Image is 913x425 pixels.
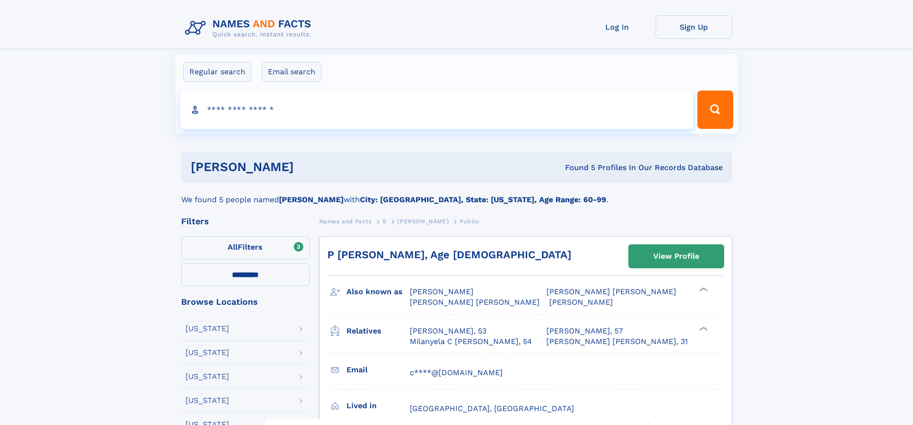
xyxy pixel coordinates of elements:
div: Filters [181,217,310,226]
a: [PERSON_NAME], 53 [410,326,486,336]
a: S [382,215,387,227]
span: Publio [460,218,479,225]
a: Sign Up [656,15,732,39]
div: View Profile [653,245,699,267]
h1: [PERSON_NAME] [191,161,429,173]
div: ❯ [697,325,708,332]
h3: Relatives [347,323,410,339]
div: ❯ [697,287,708,293]
div: [US_STATE] [185,373,229,380]
span: [PERSON_NAME] [410,287,474,296]
label: Filters [181,236,310,259]
a: View Profile [629,245,724,268]
h3: Also known as [347,284,410,300]
a: [PERSON_NAME] [397,215,449,227]
img: Logo Names and Facts [181,15,319,41]
div: [US_STATE] [185,325,229,333]
a: Log In [579,15,656,39]
div: Found 5 Profiles In Our Records Database [429,162,723,173]
div: [US_STATE] [185,349,229,356]
a: [PERSON_NAME], 57 [546,326,623,336]
b: [PERSON_NAME] [279,195,344,204]
span: All [228,242,238,252]
span: [PERSON_NAME] [397,218,449,225]
span: [PERSON_NAME] [549,298,613,307]
span: [PERSON_NAME] [PERSON_NAME] [410,298,540,307]
a: Names and Facts [319,215,372,227]
label: Email search [262,62,322,82]
a: P [PERSON_NAME], Age [DEMOGRAPHIC_DATA] [327,249,571,261]
b: City: [GEOGRAPHIC_DATA], State: [US_STATE], Age Range: 60-99 [360,195,606,204]
div: Browse Locations [181,298,310,306]
h3: Email [347,362,410,378]
div: [US_STATE] [185,397,229,404]
a: [PERSON_NAME] [PERSON_NAME], 31 [546,336,688,347]
a: Milanyela C [PERSON_NAME], 54 [410,336,532,347]
button: Search Button [697,91,733,129]
span: [GEOGRAPHIC_DATA], [GEOGRAPHIC_DATA] [410,404,574,413]
h3: Lived in [347,398,410,414]
span: S [382,218,387,225]
label: Regular search [183,62,252,82]
input: search input [180,91,693,129]
div: We found 5 people named with . [181,183,732,206]
span: [PERSON_NAME] [PERSON_NAME] [546,287,676,296]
